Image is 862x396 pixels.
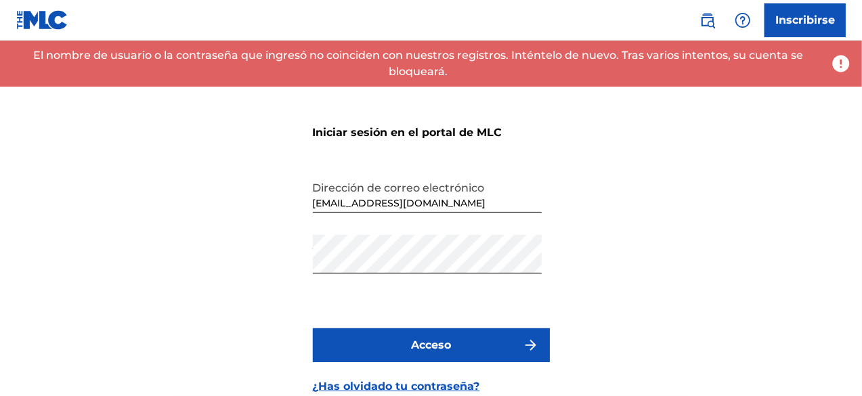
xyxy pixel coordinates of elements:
font: Acceso [411,338,451,351]
img: ayuda [735,12,751,28]
font: Inscribirse [775,14,835,26]
img: f7272a7cc735f4ea7f67.svg [523,337,539,353]
a: Búsqueda pública [694,7,721,34]
font: Iniciar sesión en el portal de MLC [313,126,502,139]
button: Acceso [313,328,550,362]
img: Logotipo del MLC [16,10,68,30]
img: error [831,53,851,74]
div: Ayuda [729,7,756,34]
a: Inscribirse [764,3,846,37]
a: ¿Has olvidado tu contraseña? [313,378,480,395]
font: El nombre de usuario o la contraseña que ingresó no coinciden con nuestros registros. Inténtelo d... [33,49,803,78]
img: buscar [699,12,716,28]
font: ¿Has olvidado tu contraseña? [313,380,480,393]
